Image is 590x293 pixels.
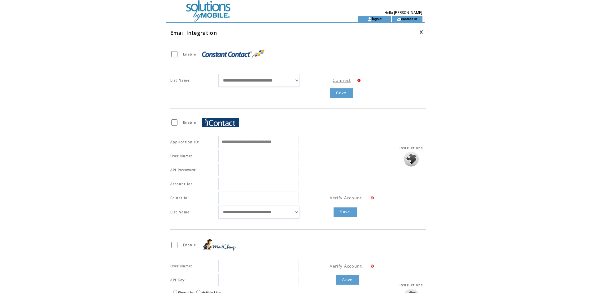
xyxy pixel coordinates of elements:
span: Account Id: [170,182,193,186]
img: Click to view the instructions [404,152,419,166]
span: Instructions [400,283,423,287]
img: x.gif [370,264,374,268]
span: Hello [PERSON_NAME] [384,11,422,15]
span: Folder Id: [170,196,189,200]
img: account_icon.gif [367,17,372,22]
span: Enable [183,52,196,56]
span: Application ID: [170,140,200,144]
span: User Name: [170,264,193,268]
span: Instructions [400,146,423,150]
span: Enable [183,120,196,125]
span: User Name: [170,154,193,158]
a: Save [330,88,353,98]
a: Save [336,275,359,285]
span: List Name: [170,78,191,82]
img: contact_us_icon.gif [396,17,401,22]
a: Verify Account [330,195,362,201]
img: x.gif [357,78,361,82]
a: contact us [401,17,417,21]
img: x.gif [370,196,374,200]
span: List Name: [170,210,191,214]
span: Enable [183,243,196,247]
span: Email Integration [170,29,217,36]
span: API Key: [170,278,186,282]
a: logout [372,17,382,21]
a: Connect [333,78,351,83]
a: Verify Account [330,263,362,269]
a: Save [334,207,357,217]
span: API Password: [170,168,197,172]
